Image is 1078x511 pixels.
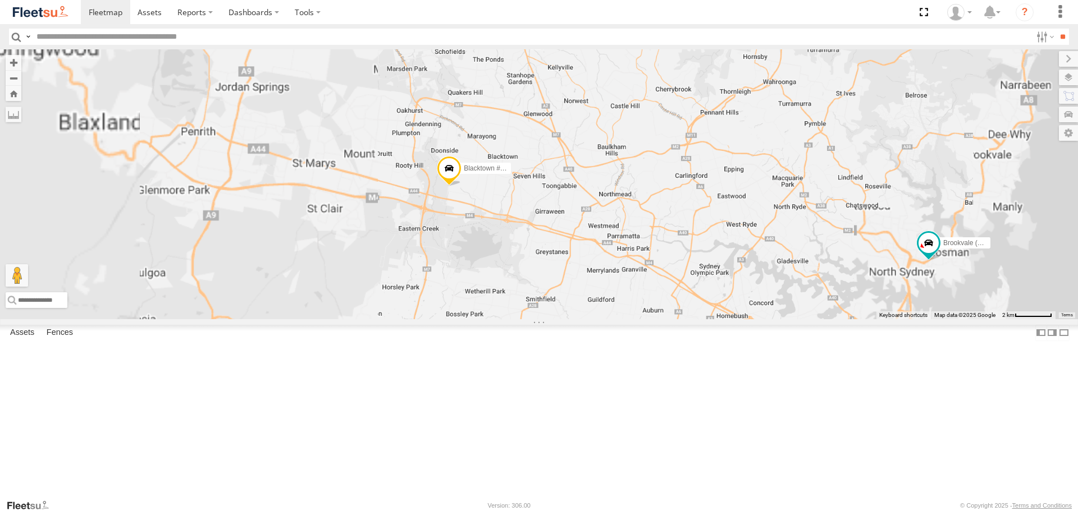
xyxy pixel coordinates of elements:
img: fleetsu-logo-horizontal.svg [11,4,70,20]
span: Brookvale (T10 - [PERSON_NAME]) [943,239,1053,247]
a: Terms and Conditions [1012,502,1072,509]
div: © Copyright 2025 - [960,502,1072,509]
label: Dock Summary Table to the Right [1047,325,1058,341]
button: Zoom in [6,55,21,70]
label: Search Query [24,29,33,45]
label: Map Settings [1059,125,1078,141]
i: ? [1016,3,1034,21]
a: Terms (opens in new tab) [1061,312,1073,317]
label: Assets [4,325,40,341]
label: Dock Summary Table to the Left [1035,325,1047,341]
button: Map scale: 2 km per 63 pixels [999,311,1056,319]
button: Keyboard shortcuts [879,311,928,319]
span: Blacktown #2 (T05 - [PERSON_NAME]) [464,165,583,173]
label: Search Filter Options [1032,29,1056,45]
span: Map data ©2025 Google [934,312,995,318]
label: Fences [41,325,79,341]
span: 2 km [1002,312,1015,318]
button: Zoom Home [6,86,21,101]
div: Matt Mayall [943,4,976,21]
button: Zoom out [6,70,21,86]
a: Visit our Website [6,500,58,511]
button: Drag Pegman onto the map to open Street View [6,264,28,287]
div: Version: 306.00 [488,502,531,509]
label: Measure [6,107,21,122]
label: Hide Summary Table [1058,325,1070,341]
